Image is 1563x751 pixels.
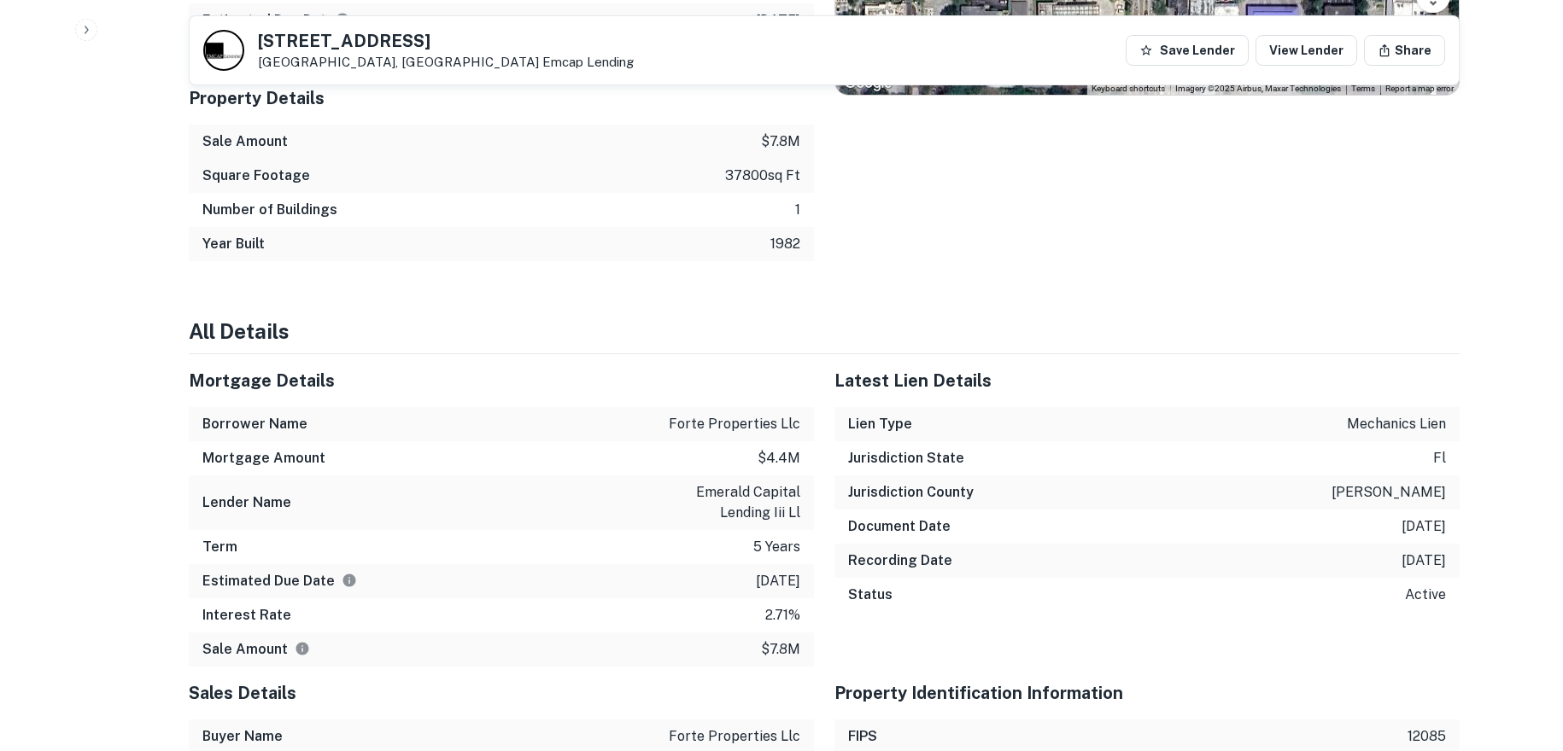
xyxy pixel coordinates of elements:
h5: Mortgage Details [189,368,814,393]
h5: Property Identification Information [834,680,1460,706]
h5: Property Details [189,85,814,111]
h6: Sale Amount [202,131,288,152]
h6: Square Footage [202,166,310,186]
p: [DATE] [1402,516,1446,537]
p: 5 years [753,537,800,557]
h6: Sale Amount [202,639,310,660]
h6: Number of Buildings [202,200,337,220]
a: View Lender [1256,35,1357,66]
p: mechanics lien [1347,414,1446,434]
p: active [1405,585,1446,605]
a: Emcap Lending [542,55,634,69]
h6: Jurisdiction County [848,482,974,503]
p: [GEOGRAPHIC_DATA], [GEOGRAPHIC_DATA] [258,55,634,70]
h6: Term [202,537,237,557]
p: 1 [795,200,800,220]
h6: Buyer Name [202,726,283,747]
a: Report a map error [1385,84,1454,93]
h6: Year Built [202,234,265,254]
p: [DATE] [1402,550,1446,571]
h6: Status [848,585,893,605]
p: fl [1433,448,1446,469]
button: Keyboard shortcuts [1092,83,1165,95]
p: 37800 sq ft [725,166,800,186]
h6: Estimated Due Date [202,10,350,31]
p: 1982 [770,234,800,254]
svg: Estimate is based on a standard schedule for this type of loan. [335,12,350,27]
h6: Recording Date [848,550,952,571]
h6: FIPS [848,726,877,747]
a: Terms (opens in new tab) [1351,84,1375,93]
svg: The values displayed on the website are for informational purposes only and may be reported incor... [295,641,310,656]
p: [DATE] [756,10,800,31]
svg: Estimate is based on a standard schedule for this type of loan. [342,573,357,588]
h5: [STREET_ADDRESS] [258,32,634,49]
p: [PERSON_NAME] [1332,482,1446,503]
p: $4.4m [758,448,800,469]
h6: Estimated Due Date [202,571,357,591]
h6: Jurisdiction State [848,448,964,469]
p: 2.71% [765,605,800,626]
h6: Mortgage Amount [202,448,325,469]
h6: Lien Type [848,414,912,434]
p: $7.8m [761,639,800,660]
h6: Document Date [848,516,951,537]
h6: Lender Name [202,492,291,513]
p: emerald capital lending iii ll [647,482,800,523]
span: Imagery ©2025 Airbus, Maxar Technologies [1175,84,1341,93]
h6: Interest Rate [202,605,291,626]
button: Share [1364,35,1445,66]
h4: All Details [189,316,1460,346]
p: 12085 [1408,726,1446,747]
p: forte properties llc [669,414,800,434]
h5: Sales Details [189,680,814,706]
p: $7.8m [761,131,800,152]
h5: Latest Lien Details [834,368,1460,393]
h6: Borrower Name [202,414,307,434]
p: [DATE] [756,571,800,591]
p: forte properties llc [669,726,800,747]
iframe: Chat Widget [1478,614,1563,696]
button: Save Lender [1126,35,1249,66]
